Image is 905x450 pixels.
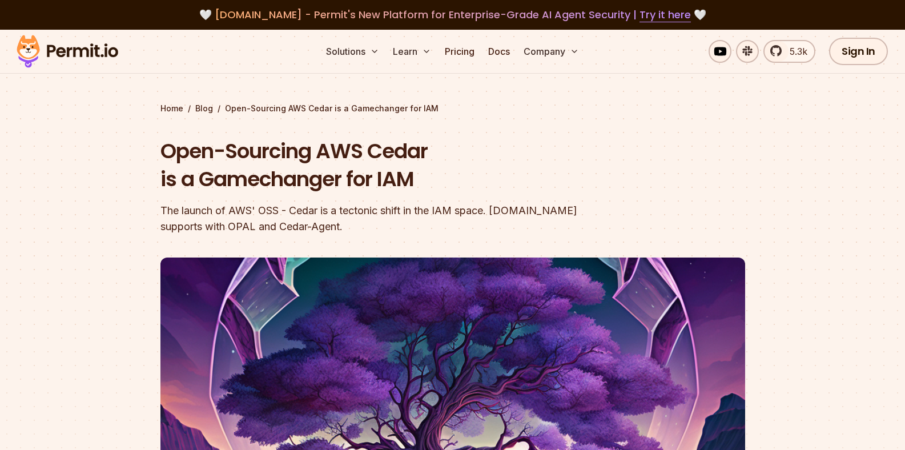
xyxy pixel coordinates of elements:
[829,38,888,65] a: Sign In
[215,7,691,22] span: [DOMAIN_NAME] - Permit's New Platform for Enterprise-Grade AI Agent Security |
[195,103,213,114] a: Blog
[484,40,514,63] a: Docs
[639,7,691,22] a: Try it here
[160,203,599,235] div: The launch of AWS' OSS - Cedar is a tectonic shift in the IAM space. [DOMAIN_NAME] supports with ...
[11,32,123,71] img: Permit logo
[763,40,815,63] a: 5.3k
[783,45,807,58] span: 5.3k
[519,40,584,63] button: Company
[388,40,436,63] button: Learn
[160,103,183,114] a: Home
[440,40,479,63] a: Pricing
[160,103,745,114] div: / /
[321,40,384,63] button: Solutions
[160,137,599,194] h1: Open-Sourcing AWS Cedar is a Gamechanger for IAM
[27,7,878,23] div: 🤍 🤍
